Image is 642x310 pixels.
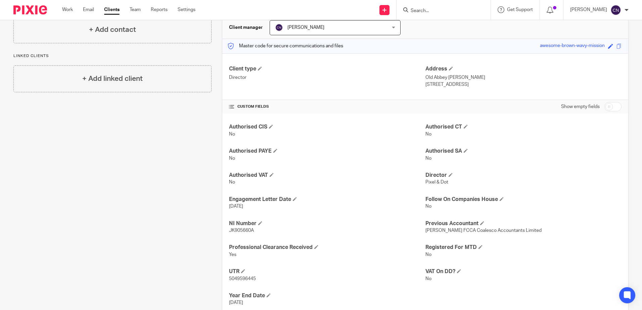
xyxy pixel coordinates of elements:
h4: Director [425,172,622,179]
a: Clients [104,6,120,13]
h4: Follow On Companies House [425,196,622,203]
h4: Authorised CT [425,123,622,131]
p: Director [229,74,425,81]
p: Master code for secure communications and files [227,43,343,49]
a: Team [130,6,141,13]
h4: NI Number [229,220,425,227]
a: Email [83,6,94,13]
span: JK905660A [229,228,254,233]
h4: Year End Date [229,292,425,299]
a: Settings [178,6,195,13]
span: No [425,156,431,161]
span: [PERSON_NAME] FCCA Coalesco Accountants Limited [425,228,542,233]
span: No [425,204,431,209]
span: No [229,132,235,137]
input: Search [410,8,470,14]
h4: Professional Clearance Received [229,244,425,251]
h4: Authorised CIS [229,123,425,131]
span: [PERSON_NAME] [287,25,324,30]
span: [DATE] [229,204,243,209]
h4: CUSTOM FIELDS [229,104,425,109]
img: svg%3E [275,23,283,32]
img: Pixie [13,5,47,14]
h3: Client manager [229,24,263,31]
span: Pixel & Dot [425,180,448,185]
span: No [425,252,431,257]
h4: + Add contact [89,24,136,35]
h4: Client type [229,65,425,72]
h4: + Add linked client [82,73,143,84]
span: [DATE] [229,300,243,305]
span: No [229,180,235,185]
h4: Authorised SA [425,148,622,155]
div: awesome-brown-wavy-mission [540,42,605,50]
img: svg%3E [610,5,621,15]
span: No [425,276,431,281]
h4: Previous Accountant [425,220,622,227]
span: Get Support [507,7,533,12]
h4: UTR [229,268,425,275]
h4: Authorised VAT [229,172,425,179]
p: [STREET_ADDRESS] [425,81,622,88]
h4: Engagement Letter Date [229,196,425,203]
h4: Address [425,65,622,72]
p: Old Abbey [PERSON_NAME] [425,74,622,81]
span: No [425,132,431,137]
span: 5049596445 [229,276,256,281]
h4: Authorised PAYE [229,148,425,155]
h4: VAT On DD? [425,268,622,275]
a: Work [62,6,73,13]
p: [PERSON_NAME] [570,6,607,13]
p: Linked clients [13,53,212,59]
h4: Registered For MTD [425,244,622,251]
a: Reports [151,6,168,13]
label: Show empty fields [561,103,600,110]
span: No [229,156,235,161]
span: Yes [229,252,236,257]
